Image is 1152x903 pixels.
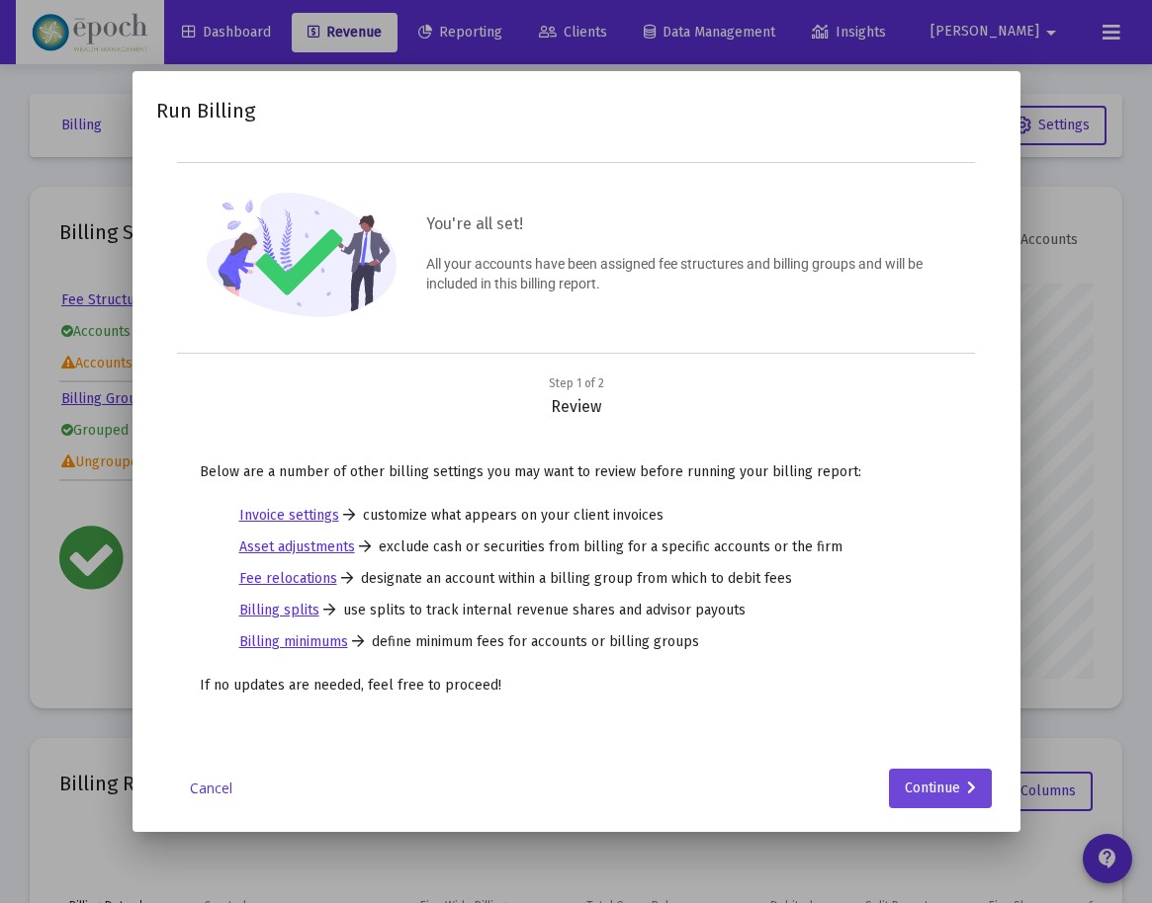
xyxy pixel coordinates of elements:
p: If no updates are needed, feel free to proceed! [200,676,953,696]
li: define minimum fees for accounts or billing groups [239,632,914,652]
div: Continue [905,769,976,808]
a: Billing splits [239,601,319,620]
p: Below are a number of other billing settings you may want to review before running your billing r... [200,462,953,482]
p: All your accounts have been assigned fee structures and billing groups and will be included in th... [426,254,945,293]
a: Billing minimums [239,632,348,652]
a: Asset adjustments [239,537,355,557]
li: designate an account within a billing group from which to debit fees [239,569,914,589]
h3: You're all set! [426,210,945,238]
button: Continue [889,769,992,808]
li: exclude cash or securities from billing for a specific accounts or the firm [239,537,914,557]
img: confirmation [207,193,398,318]
h2: Run Billing [156,95,255,126]
li: customize what appears on your client invoices [239,506,914,526]
a: Invoice settings [239,506,339,526]
div: Step 1 of 2 [549,373,604,393]
li: use splits to track internal revenue shares and advisor payouts [239,601,914,620]
div: Review [180,373,973,417]
a: Cancel [162,779,261,798]
a: Fee relocations [239,569,337,589]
